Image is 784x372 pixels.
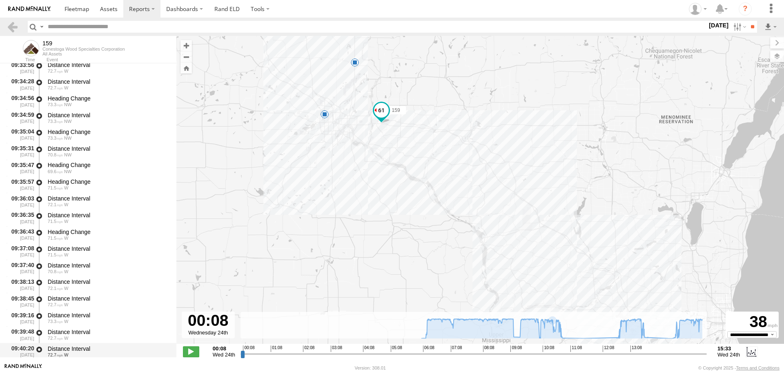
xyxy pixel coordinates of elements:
[543,345,554,352] span: 10:08
[7,144,35,159] div: 09:35:31 [DATE]
[64,136,71,140] span: Heading: 304
[698,365,780,370] div: © Copyright 2025 -
[48,161,169,169] div: Heading Change
[392,107,400,113] span: 159
[48,136,63,140] span: 73.3
[7,194,35,209] div: 09:36:03 [DATE]
[7,127,35,142] div: 09:35:04 [DATE]
[243,345,254,352] span: 00:08
[7,58,35,62] div: Time
[64,169,71,174] span: Heading: 294
[42,51,125,56] div: All Assets
[64,286,68,291] span: Heading: 269
[7,110,35,125] div: 09:34:59 [DATE]
[48,278,169,285] div: Distance Interval
[64,85,68,90] span: Heading: 276
[64,302,68,307] span: Heading: 271
[183,346,199,357] label: Play/Stop
[48,228,169,236] div: Heading Change
[48,219,63,224] span: 71.5
[764,21,777,33] label: Export results as...
[8,6,51,12] img: rand-logo.svg
[213,352,235,358] span: Wed 24th Sep 2025
[64,185,68,190] span: Heading: 284
[48,236,63,241] span: 71.5
[7,277,35,292] div: 09:38:13 [DATE]
[363,345,374,352] span: 04:08
[38,21,45,33] label: Search Query
[48,252,63,257] span: 71.5
[48,128,169,136] div: Heading Change
[47,58,176,62] div: Event
[510,345,522,352] span: 09:08
[64,269,68,274] span: Heading: 270
[48,286,63,291] span: 72.1
[451,345,462,352] span: 07:08
[48,195,169,202] div: Distance Interval
[42,47,125,51] div: Conestoga Wood Specialties Corporation
[48,61,169,69] div: Distance Interval
[48,185,63,190] span: 71.5
[48,85,63,90] span: 72.7
[48,352,63,357] span: 72.7
[64,319,68,324] span: Heading: 271
[64,236,68,241] span: Heading: 273
[7,227,35,242] div: 09:36:43 [DATE]
[717,345,740,352] strong: 15:33
[730,21,748,33] label: Search Filter Options
[7,327,35,342] div: 09:39:48 [DATE]
[48,119,63,124] span: 73.3
[7,344,35,359] div: 09:40:20 [DATE]
[42,40,125,47] div: 159 - View Asset History
[271,345,282,352] span: 01:08
[180,51,192,62] button: Zoom out
[331,345,342,352] span: 03:08
[7,261,35,276] div: 09:37:40 [DATE]
[48,319,63,324] span: 73.3
[48,212,169,219] div: Distance Interval
[7,244,35,259] div: 09:37:08 [DATE]
[213,345,235,352] strong: 00:08
[303,345,314,352] span: 02:08
[48,262,169,269] div: Distance Interval
[48,152,63,157] span: 70.8
[7,160,35,176] div: 09:35:47 [DATE]
[630,345,642,352] span: 13:08
[7,60,35,75] div: 09:33:56 [DATE]
[48,78,169,85] div: Distance Interval
[48,312,169,319] div: Distance Interval
[7,77,35,92] div: 09:34:28 [DATE]
[48,145,169,152] div: Distance Interval
[64,252,68,257] span: Heading: 270
[48,178,169,185] div: Heading Change
[64,219,68,224] span: Heading: 278
[48,111,169,119] div: Distance Interval
[7,177,35,192] div: 09:35:57 [DATE]
[48,345,169,352] div: Distance Interval
[48,69,63,74] span: 72.7
[423,345,434,352] span: 06:08
[7,294,35,309] div: 09:38:45 [DATE]
[48,245,169,252] div: Distance Interval
[48,302,63,307] span: 72.7
[180,40,192,51] button: Zoom in
[7,310,35,325] div: 09:39:16 [DATE]
[48,95,169,102] div: Heading Change
[48,269,63,274] span: 70.8
[48,328,169,336] div: Distance Interval
[64,69,68,74] span: Heading: 288
[483,345,494,352] span: 08:08
[603,345,614,352] span: 12:08
[355,365,386,370] div: Version: 308.01
[707,21,730,30] label: [DATE]
[180,62,192,74] button: Zoom Home
[717,352,740,358] span: Wed 24th Sep 2025
[48,102,63,107] span: 73.3
[7,210,35,225] div: 09:36:35 [DATE]
[736,365,780,370] a: Terms and Conditions
[48,336,63,341] span: 72.7
[727,313,777,331] div: 38
[64,336,68,341] span: Heading: 269
[64,119,71,124] span: Heading: 301
[64,352,68,357] span: Heading: 270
